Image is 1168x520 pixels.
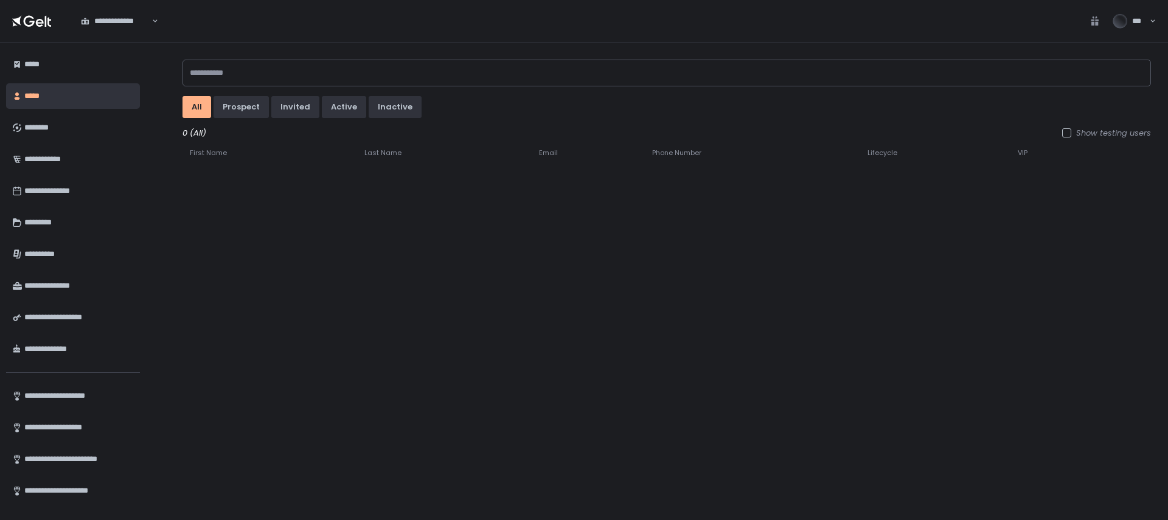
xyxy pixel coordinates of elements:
input: Search for option [150,15,151,27]
div: inactive [378,102,412,113]
span: Email [539,148,558,158]
span: First Name [190,148,227,158]
div: prospect [223,102,260,113]
div: All [192,102,202,113]
div: active [331,102,357,113]
span: Lifecycle [867,148,897,158]
span: Phone Number [652,148,701,158]
span: Last Name [364,148,401,158]
div: invited [280,102,310,113]
span: VIP [1018,148,1027,158]
button: invited [271,96,319,118]
button: active [322,96,366,118]
button: All [182,96,211,118]
button: inactive [369,96,422,118]
div: Search for option [73,9,158,34]
div: 0 (All) [182,128,1151,139]
button: prospect [214,96,269,118]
